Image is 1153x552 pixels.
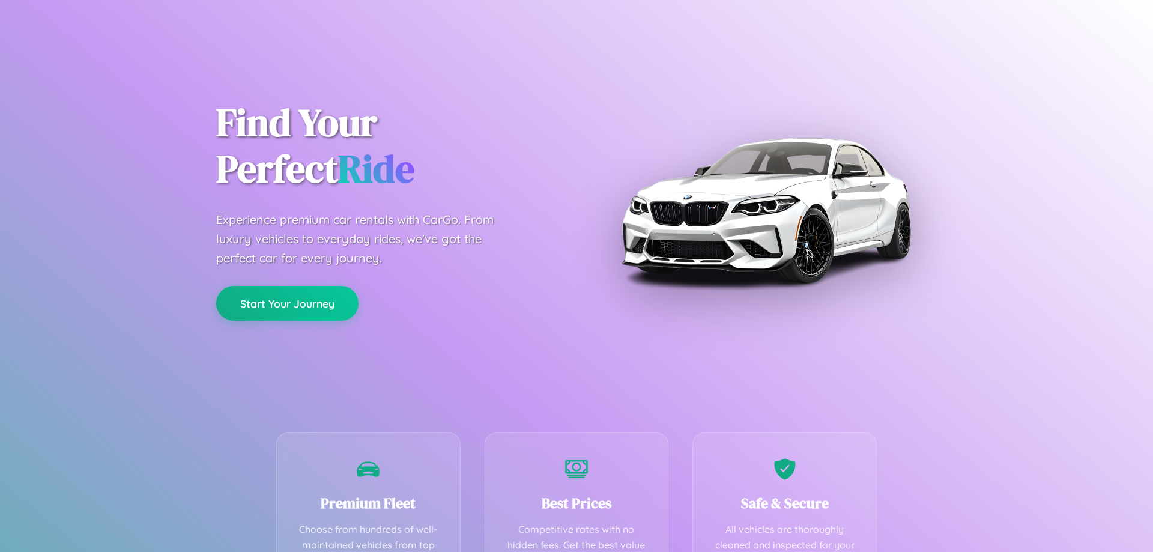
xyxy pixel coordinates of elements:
[216,210,516,268] p: Experience premium car rentals with CarGo. From luxury vehicles to everyday rides, we've got the ...
[216,286,359,321] button: Start Your Journey
[711,493,858,513] h3: Safe & Secure
[216,100,558,192] h1: Find Your Perfect
[295,493,442,513] h3: Premium Fleet
[616,60,916,360] img: Premium BMW car rental vehicle
[338,142,414,195] span: Ride
[503,493,650,513] h3: Best Prices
